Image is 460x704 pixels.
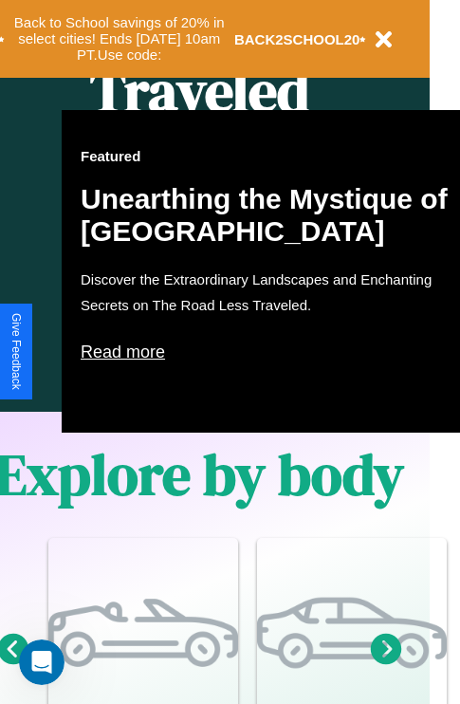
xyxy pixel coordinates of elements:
[234,31,360,47] b: BACK2SCHOOL20
[9,313,23,390] div: Give Feedback
[81,267,460,318] p: Discover the Extraordinary Landscapes and Enchanting Secrets on The Road Less Traveled.
[81,183,460,248] h2: Unearthing the Mystique of [GEOGRAPHIC_DATA]
[19,639,64,685] iframe: Intercom live chat
[5,9,234,68] button: Back to School savings of 20% in select cities! Ends [DATE] 10am PT.Use code:
[81,148,460,164] h3: Featured
[81,337,460,367] p: Read more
